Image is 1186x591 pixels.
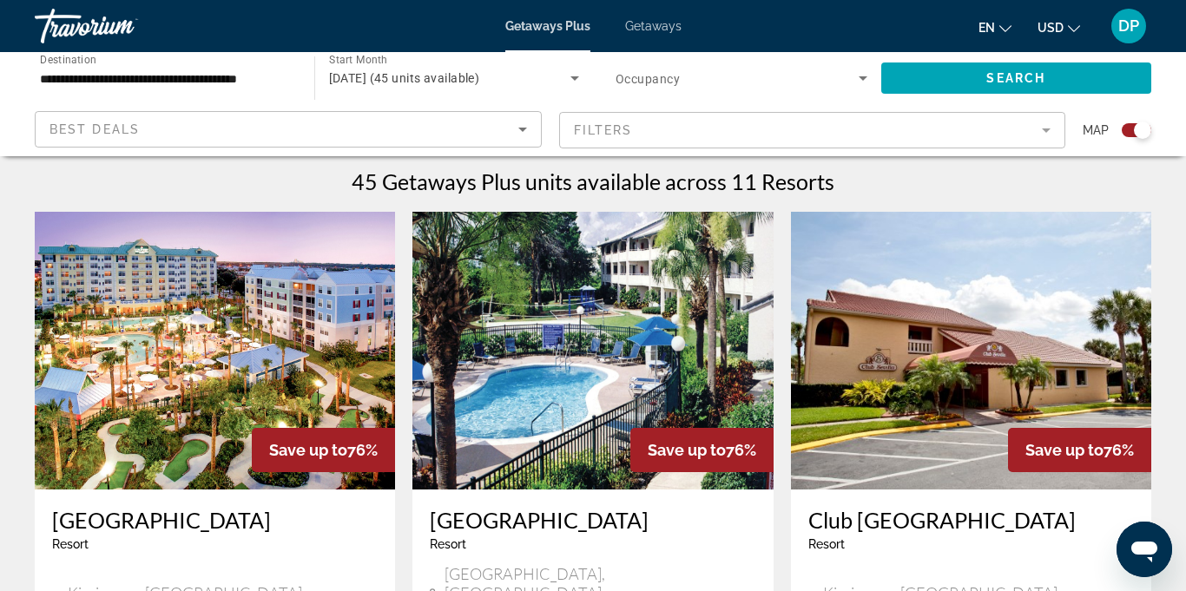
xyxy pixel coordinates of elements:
[269,441,347,459] span: Save up to
[1117,522,1172,577] iframe: Button to launch messaging window
[35,3,208,49] a: Travorium
[329,54,387,66] span: Start Month
[430,507,755,533] a: [GEOGRAPHIC_DATA]
[49,119,527,140] mat-select: Sort by
[252,428,395,472] div: 76%
[616,72,680,86] span: Occupancy
[1038,21,1064,35] span: USD
[986,71,1045,85] span: Search
[978,21,995,35] span: en
[1083,118,1109,142] span: Map
[352,168,834,194] h1: 45 Getaways Plus units available across 11 Resorts
[559,111,1066,149] button: Filter
[1106,8,1151,44] button: User Menu
[412,212,773,489] img: 4206O01X.jpg
[808,537,845,551] span: Resort
[1118,17,1139,35] span: DP
[505,19,590,33] a: Getaways Plus
[430,537,466,551] span: Resort
[791,212,1151,489] img: 5169E01L.jpg
[1008,428,1151,472] div: 76%
[881,62,1152,94] button: Search
[52,537,89,551] span: Resort
[40,53,96,65] span: Destination
[1025,441,1104,459] span: Save up to
[630,428,774,472] div: 76%
[978,15,1011,40] button: Change language
[49,122,140,136] span: Best Deals
[329,71,480,85] span: [DATE] (45 units available)
[1038,15,1080,40] button: Change currency
[52,507,378,533] a: [GEOGRAPHIC_DATA]
[648,441,726,459] span: Save up to
[35,212,395,489] img: CL1IE01X.jpg
[808,507,1134,533] a: Club [GEOGRAPHIC_DATA]
[625,19,682,33] a: Getaways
